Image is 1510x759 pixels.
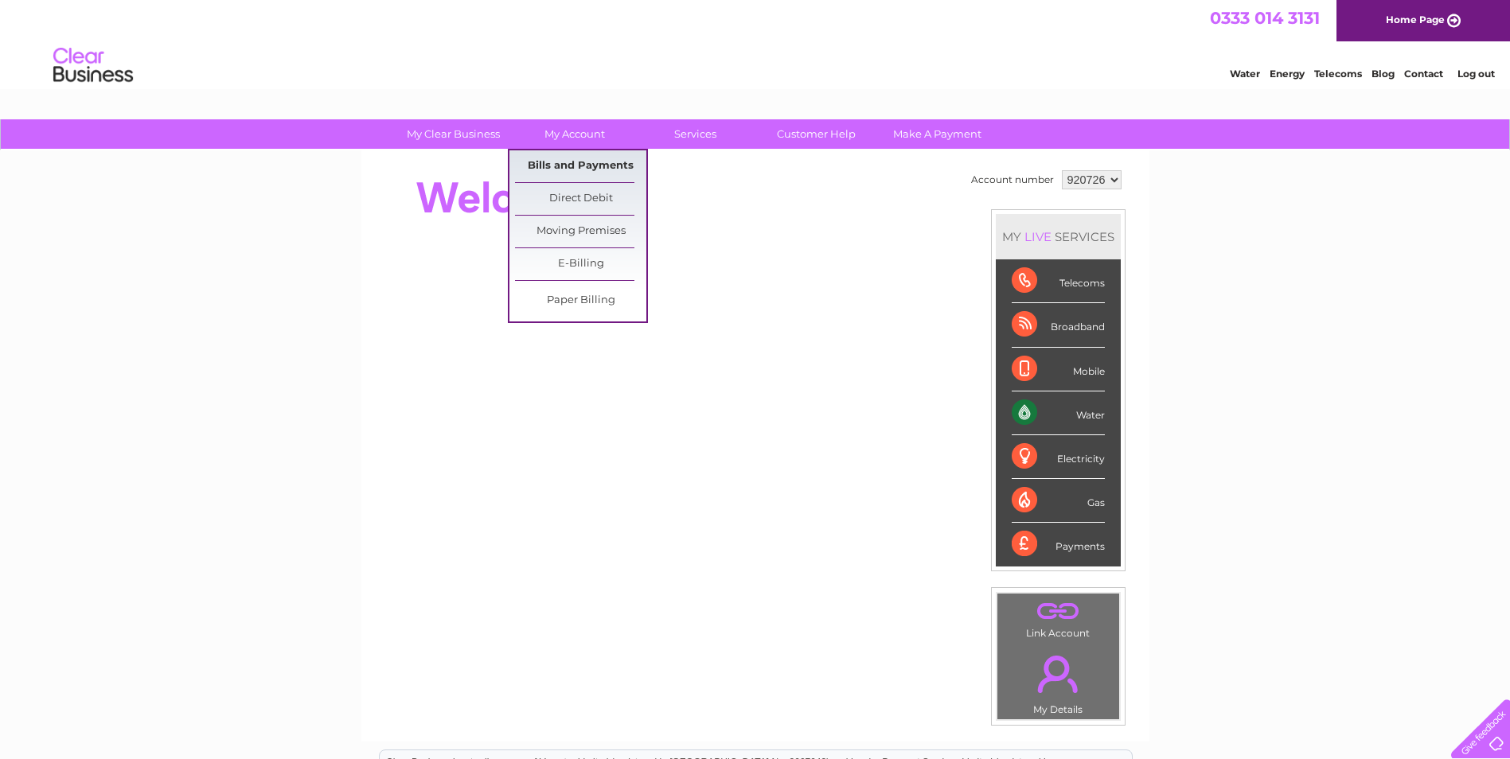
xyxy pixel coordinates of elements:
[1012,259,1105,303] div: Telecoms
[515,248,646,280] a: E-Billing
[515,216,646,247] a: Moving Premises
[1001,646,1115,702] a: .
[1012,435,1105,479] div: Electricity
[1457,68,1495,80] a: Log out
[515,285,646,317] a: Paper Billing
[751,119,882,149] a: Customer Help
[515,183,646,215] a: Direct Debit
[1001,597,1115,625] a: .
[1012,479,1105,523] div: Gas
[1371,68,1395,80] a: Blog
[380,9,1132,77] div: Clear Business is a trading name of Verastar Limited (registered in [GEOGRAPHIC_DATA] No. 3667643...
[1012,303,1105,347] div: Broadband
[509,119,640,149] a: My Account
[1404,68,1443,80] a: Contact
[1012,391,1105,435] div: Water
[1012,523,1105,566] div: Payments
[388,119,519,149] a: My Clear Business
[1230,68,1260,80] a: Water
[630,119,761,149] a: Services
[1270,68,1305,80] a: Energy
[997,593,1120,643] td: Link Account
[997,642,1120,720] td: My Details
[996,214,1121,259] div: MY SERVICES
[1314,68,1362,80] a: Telecoms
[515,150,646,182] a: Bills and Payments
[1012,348,1105,391] div: Mobile
[872,119,1003,149] a: Make A Payment
[1021,229,1055,244] div: LIVE
[53,41,134,90] img: logo.png
[1210,8,1320,28] a: 0333 014 3131
[967,166,1058,193] td: Account number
